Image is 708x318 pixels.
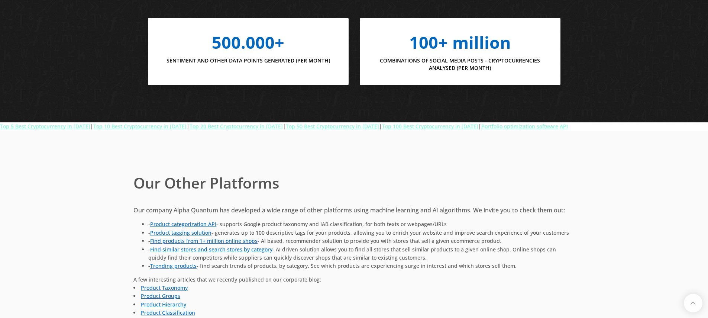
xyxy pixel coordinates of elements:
a: Product Taxonomy [141,284,188,291]
a: Trending products [150,262,197,269]
li: - - generates up to 100 descriptive tags for your products, allowing you to enrich your website a... [148,229,575,237]
a: Product Groups [141,292,180,299]
a: Product categorization API [150,221,216,228]
li: - - supports Google product taxonomy and IAB classification, for both texts or webpages/URLs [148,220,575,228]
a: Portfolio optimization software [481,123,558,130]
div: 100+ million [367,29,553,56]
p: Our company Alpha Quantum has developed a wide range of other platforms using machine learning an... [133,206,575,215]
a: API [560,123,568,130]
a: Top 10 Best Cryptocurrency in [DATE] [93,123,187,130]
li: - - AI based, recommender solution to provide you with stores that sell a given ecommerce product [148,237,575,245]
span: Our Other Platforms [133,168,575,198]
h4: Sentiment and other data points generated (per month) [155,57,341,71]
h4: combinations of social media posts - cryptocurrencies analysed (per month) [367,57,553,71]
a: Find products from 1+ million online shops [150,237,258,244]
li: - - find search trends of products, by category. See which products are experiencing surge in int... [148,262,575,270]
a: Top 50 Best Cryptocurrency in [DATE] [286,123,379,130]
a: Find similar stores and search stores by category [150,246,272,253]
li: - - AI driven solution allows you to find all stores that sell similar products to a given online... [148,245,575,262]
a: Product Hierarchy [141,301,186,308]
a: Product tagging solution [150,229,211,236]
a: Product Classification [141,309,195,316]
div: 500.000+ [155,29,341,56]
a: Top 100 Best Cryptocurrency in [DATE] [382,123,478,130]
a: Top 20 Best Cryptocurrency in [DATE] [190,123,283,130]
